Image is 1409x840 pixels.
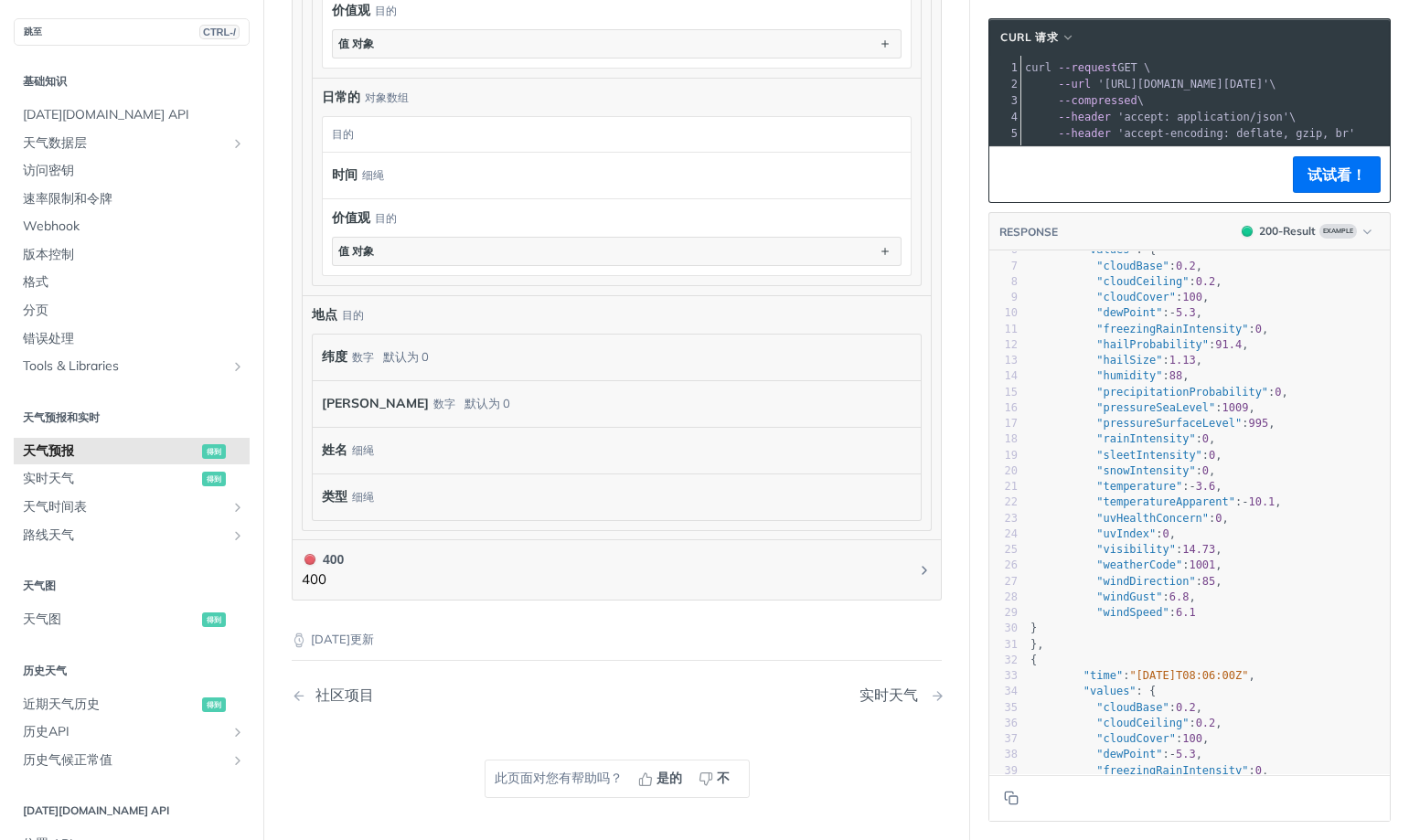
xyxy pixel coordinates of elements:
[1196,480,1216,493] span: 3.6
[1058,127,1111,140] span: --header
[1096,590,1162,603] span: "windGust"
[1202,575,1215,588] span: 85
[1202,464,1209,477] span: 0
[1096,575,1195,588] span: "windDirection"
[1030,369,1190,382] span: : ,
[207,615,221,624] font: 得到
[1233,222,1381,240] button: 200200-ResultExample
[23,579,56,592] font: 天气图
[1096,260,1169,272] span: "cloudBase"
[14,494,250,521] a: 天气时间表显示天气时间表的子页面
[1096,354,1162,367] span: "hailSize"
[230,359,245,374] button: Show subpages for Tools & Libraries
[14,522,250,549] a: 路线天气显示路线天气子页面
[1030,464,1215,477] span: : ,
[23,106,189,122] font: [DATE][DOMAIN_NAME] API
[1058,78,1091,90] span: --url
[989,590,1018,605] div: 28
[989,731,1018,747] div: 37
[1096,543,1176,556] span: "visibility"
[1096,512,1209,525] span: "uvHealthConcern"
[1259,223,1316,239] div: 200 - Result
[464,396,510,410] font: 默认为 0
[350,632,374,646] font: 更新
[332,127,354,141] font: 目的
[23,470,74,486] font: 实时天气
[1030,701,1202,714] span: : ,
[1129,669,1248,682] span: "[DATE]T08:06:00Z"
[1096,480,1182,493] span: "temperature"
[989,368,1018,384] div: 14
[1096,558,1182,571] span: "weatherCode"
[1025,111,1296,123] span: \
[1030,606,1196,619] span: :
[292,668,942,722] nav: 分页控件
[23,526,74,543] font: 路线天气
[1030,575,1222,588] span: : ,
[207,700,221,709] font: 得到
[23,74,67,88] font: 基础知识
[989,274,1018,290] div: 8
[1096,323,1248,335] span: "freezingRainIntensity"
[1030,306,1202,319] span: : ,
[1202,432,1209,445] span: 0
[333,30,901,58] button: 值 对象
[495,770,623,786] font: 此页面对您有帮助吗？
[989,479,1018,494] div: 21
[1030,732,1209,745] span: : ,
[1248,495,1275,508] span: 10.1
[23,273,48,290] font: 格式
[1096,701,1169,714] span: "cloudBase"
[1248,417,1268,430] span: 995
[375,4,397,17] font: 目的
[998,161,1024,188] button: 复制到剪贴板
[315,686,374,704] font: 社区项目
[1030,527,1176,540] span: : ,
[989,574,1018,590] div: 27
[1030,417,1275,430] span: : ,
[989,494,1018,510] div: 22
[1030,338,1249,351] span: : ,
[14,101,250,129] a: [DATE][DOMAIN_NAME] API
[989,526,1018,542] div: 24
[1255,764,1262,777] span: 0
[989,558,1018,573] div: 26
[365,90,409,104] font: 对象数组
[14,297,250,324] a: 分页
[1025,61,1051,74] span: curl
[23,357,226,376] span: Tools & Libraries
[14,157,250,185] a: 访问密钥
[989,385,1018,400] div: 15
[1176,701,1196,714] span: 0.2
[1096,527,1156,540] span: "uvIndex"
[1176,748,1196,760] span: 5.3
[230,725,245,739] button: 显示历史 API 的子页面
[1163,527,1169,540] span: 0
[1182,543,1215,556] span: 14.73
[23,664,67,677] font: 历史天气
[1030,386,1288,399] span: : ,
[1215,338,1242,351] span: 91.4
[989,716,1018,731] div: 36
[1169,748,1176,760] span: -
[14,269,250,296] a: 格式
[207,447,221,456] font: 得到
[322,395,429,411] font: [PERSON_NAME]
[1030,669,1255,682] span: : ,
[989,511,1018,526] div: 23
[1096,748,1162,760] span: "dewPoint"
[1096,401,1215,414] span: "pressureSeaLevel"
[1275,386,1281,399] span: 0
[1096,464,1195,477] span: "snowIntensity"
[989,337,1018,353] div: 12
[989,59,1020,76] div: 1
[1176,306,1196,319] span: 5.3
[304,554,315,565] span: 400
[24,27,42,37] font: 跳至
[989,448,1018,463] div: 19
[1083,669,1123,682] span: "time"
[23,246,74,262] font: 版本控制
[692,765,740,792] button: 不
[1255,323,1262,335] span: 0
[1096,717,1189,729] span: "cloudCeiling"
